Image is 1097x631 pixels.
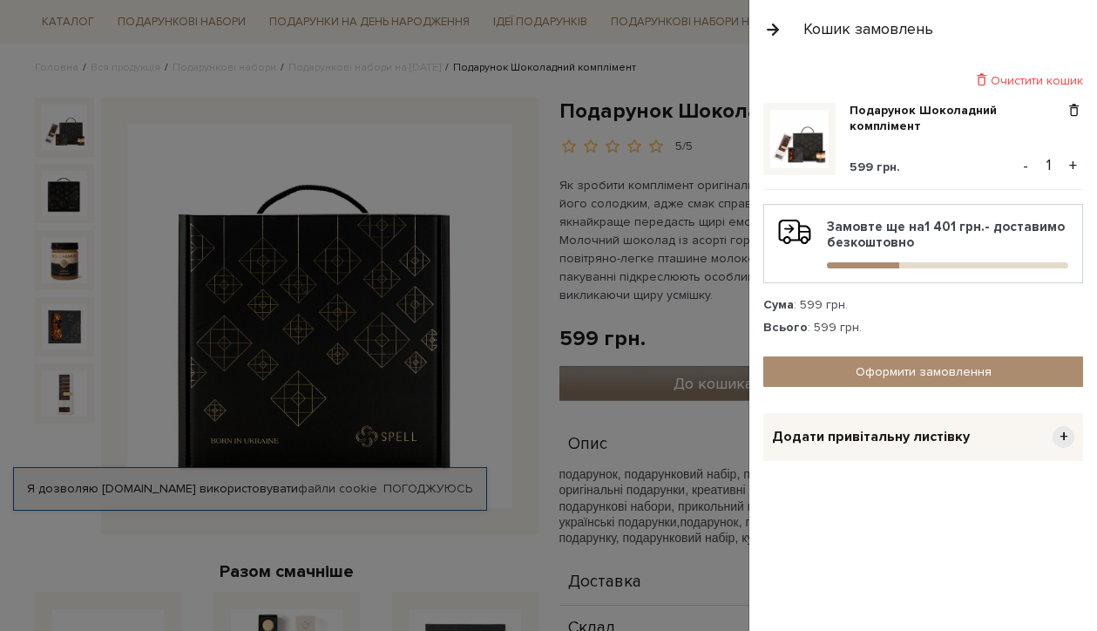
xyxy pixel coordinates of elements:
div: : 599 грн. [763,297,1083,313]
strong: Сума [763,297,794,312]
div: Кошик замовлень [803,19,933,39]
button: + [1063,153,1083,179]
div: Замовте ще на - доставимо безкоштовно [778,219,1068,268]
button: - [1017,153,1034,179]
a: Подарунок Шоколадний комплімент [850,103,1065,134]
div: Очистити кошик [763,72,1083,89]
div: : 599 грн. [763,320,1083,336]
a: Оформити замовлення [763,356,1083,387]
b: 1 401 грн. [924,219,985,234]
span: Додати привітальну листівку [772,428,970,446]
img: Подарунок Шоколадний комплімент [770,110,829,168]
span: 599 грн. [850,159,900,174]
span: + [1053,426,1074,448]
strong: Всього [763,320,808,335]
